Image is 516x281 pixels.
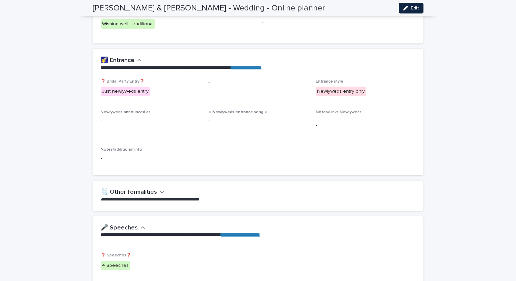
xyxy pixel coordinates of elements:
[399,3,423,13] button: Edit
[316,122,415,129] p: -
[101,189,164,196] button: 🗒️ Other formalities
[208,117,308,124] p: -
[101,261,130,271] div: 4 Speeches
[101,19,155,29] div: Wishing well - traditional
[316,80,343,84] span: Entrance style
[101,189,157,196] h2: 🗒️ Other formalities
[93,3,325,13] h2: [PERSON_NAME] & [PERSON_NAME] - Wedding - Online planner
[101,224,138,232] h2: 🎤 Speeches
[101,155,102,162] p: -
[101,110,151,114] span: Newlyweds announced as
[316,87,366,96] div: Newlyweds entry only
[101,87,150,96] div: Just newlyweds entry
[101,224,145,232] button: 🎤 Speeches
[101,57,142,64] button: 🌠 Entrance
[316,110,362,114] span: Notes/Links Newlyweds
[101,57,134,64] h2: 🌠 Entrance
[101,80,145,84] span: ❓ Bridal Party Entry❓
[101,117,200,124] p: -
[262,19,415,26] p: -
[101,253,131,257] span: ❓ Speeches❓
[411,6,419,10] span: Edit
[101,148,142,152] span: Notes/additional info
[208,79,308,86] p: -
[208,110,267,114] span: ♫ Newlyweds entrance song ♫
